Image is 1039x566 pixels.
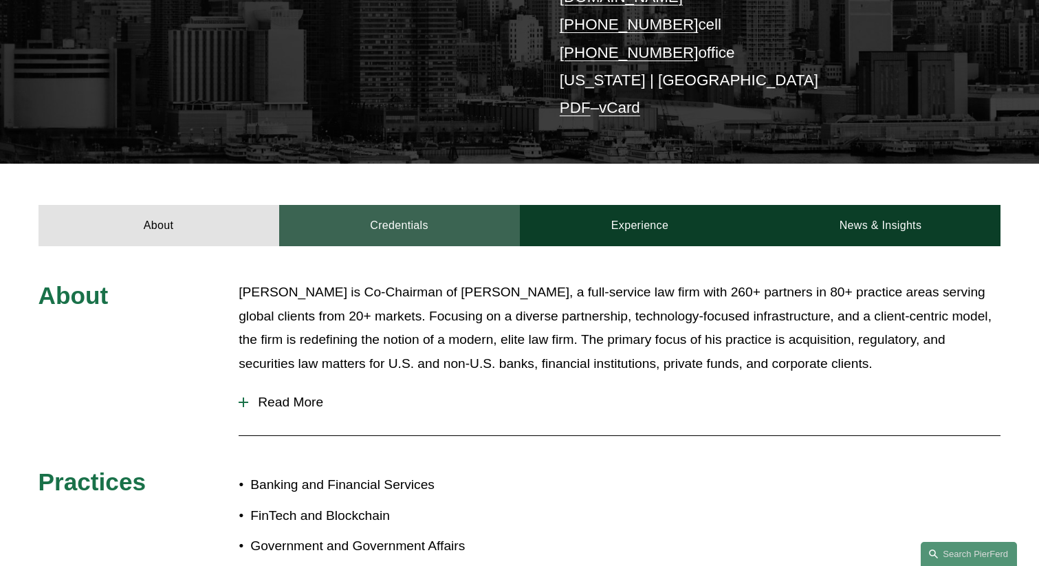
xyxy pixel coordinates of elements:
[560,16,699,33] a: [PHONE_NUMBER]
[39,205,279,246] a: About
[250,504,519,528] p: FinTech and Blockchain
[560,44,699,61] a: [PHONE_NUMBER]
[248,395,1000,410] span: Read More
[560,99,591,116] a: PDF
[760,205,1000,246] a: News & Insights
[39,468,146,495] span: Practices
[239,384,1000,420] button: Read More
[250,473,519,497] p: Banking and Financial Services
[520,205,761,246] a: Experience
[921,542,1017,566] a: Search this site
[239,281,1000,375] p: [PERSON_NAME] is Co-Chairman of [PERSON_NAME], a full-service law firm with 260+ partners in 80+ ...
[599,99,640,116] a: vCard
[279,205,520,246] a: Credentials
[250,534,519,558] p: Government and Government Affairs
[39,282,109,309] span: About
